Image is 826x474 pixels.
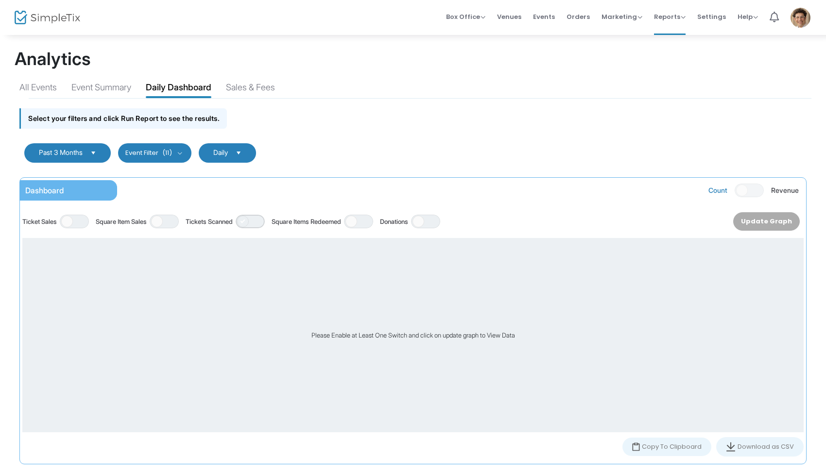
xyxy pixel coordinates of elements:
button: Select [232,149,245,157]
span: Help [738,12,758,21]
span: Box Office [446,12,485,21]
label: Square Item Sales [96,217,147,227]
span: Events [533,4,555,29]
div: All Events [19,81,57,98]
div: Please Enable at Least One Switch and click on update graph to View Data [22,238,804,432]
span: Dashboard [25,186,64,195]
label: Square Items Redeemed [272,217,341,227]
button: Select [86,149,100,157]
label: Count [708,185,727,195]
div: Sales & Fees [226,81,275,98]
button: Event Filter(11) [118,143,191,163]
label: Donations [380,217,408,227]
h1: Analytics [15,49,811,69]
span: Daily [213,149,228,157]
span: Past 3 Months [39,148,83,156]
div: Daily Dashboard [146,81,211,98]
span: (11) [162,149,172,157]
div: Event Summary [71,81,131,98]
span: Reports [654,12,686,21]
span: Marketing [602,12,642,21]
span: Settings [697,4,726,29]
div: Select your filters and click Run Report to see the results. [19,108,227,128]
label: Ticket Sales [22,217,57,227]
span: Orders [567,4,590,29]
label: Tickets Scanned [186,217,233,227]
label: Revenue [771,185,799,195]
span: Venues [497,4,521,29]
